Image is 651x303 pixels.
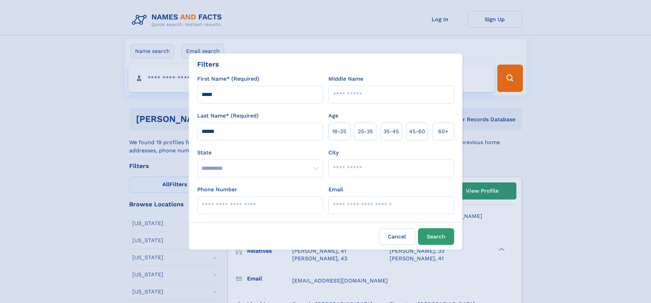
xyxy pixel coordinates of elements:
div: Filters [197,59,219,69]
span: 60+ [438,127,448,136]
label: Middle Name [328,75,363,83]
label: State [197,149,323,157]
span: 18‑25 [332,127,346,136]
label: Phone Number [197,185,237,194]
span: 35‑45 [383,127,399,136]
label: Age [328,112,338,120]
label: City [328,149,339,157]
button: Search [418,228,454,245]
span: 45‑60 [409,127,425,136]
label: Email [328,185,343,194]
label: Cancel [379,228,415,245]
label: First Name* (Required) [197,75,259,83]
span: 25‑35 [358,127,373,136]
label: Last Name* (Required) [197,112,259,120]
